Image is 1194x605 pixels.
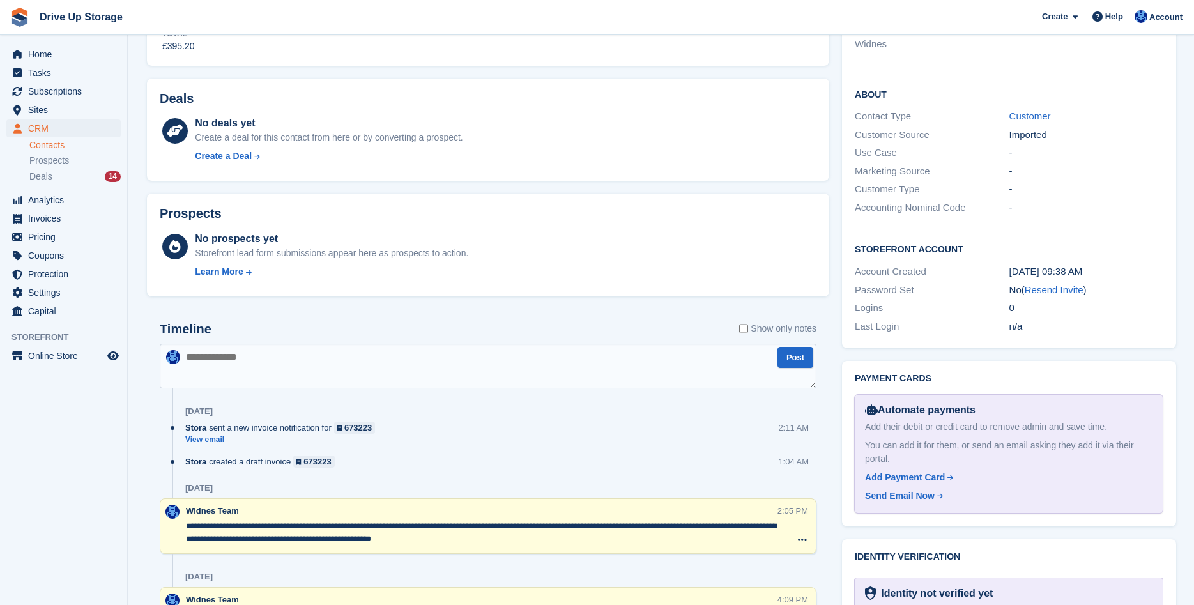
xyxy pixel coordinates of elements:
span: CRM [28,119,105,137]
div: Contact Type [855,109,1009,124]
h2: Prospects [160,206,222,221]
div: 673223 [344,422,372,434]
div: [DATE] [185,406,213,417]
button: Post [777,347,813,368]
div: Account Created [855,264,1009,279]
div: Storefront lead form submissions appear here as prospects to action. [195,247,468,260]
div: You can add it for them, or send an email asking they add it via their portal. [865,439,1152,466]
div: Send Email Now [865,489,935,503]
a: Deals 14 [29,170,121,183]
a: Prospects [29,154,121,167]
span: Online Store [28,347,105,365]
a: Customer [1009,111,1051,121]
div: 2:11 AM [778,422,809,434]
span: Storefront [11,331,127,344]
div: 1:04 AM [778,456,809,468]
span: ( ) [1022,284,1087,295]
div: Password Set [855,283,1009,298]
div: Add Payment Card [865,471,945,484]
input: Show only notes [739,322,748,335]
a: menu [6,210,121,227]
a: Preview store [105,348,121,364]
span: Prospects [29,155,69,167]
img: Widnes Team [165,505,180,519]
a: menu [6,302,121,320]
a: menu [6,64,121,82]
div: [DATE] [185,572,213,582]
div: No [1009,283,1163,298]
span: Coupons [28,247,105,264]
a: menu [6,247,121,264]
div: Create a deal for this contact from here or by converting a prospect. [195,131,463,144]
a: menu [6,284,121,302]
div: £395.20 [162,40,195,53]
div: 14 [105,171,121,182]
div: Customer Source [855,128,1009,142]
div: n/a [1009,319,1163,334]
a: Learn More [195,265,468,279]
a: menu [6,101,121,119]
label: Show only notes [739,322,816,335]
span: Create [1042,10,1068,23]
div: created a draft invoice [185,456,341,468]
div: Add their debit or credit card to remove admin and save time. [865,420,1152,434]
a: Resend Invite [1025,284,1083,295]
span: Analytics [28,191,105,209]
a: View email [185,434,381,445]
span: Stora [185,422,206,434]
a: menu [6,347,121,365]
a: Drive Up Storage [34,6,128,27]
span: Deals [29,171,52,183]
a: menu [6,82,121,100]
h2: Identity verification [855,552,1163,562]
h2: About [855,88,1163,100]
div: - [1009,146,1163,160]
span: Home [28,45,105,63]
div: No prospects yet [195,231,468,247]
div: Automate payments [865,402,1152,418]
span: Invoices [28,210,105,227]
a: menu [6,265,121,283]
div: Marketing Source [855,164,1009,179]
div: [DATE] [185,483,213,493]
div: No deals yet [195,116,463,131]
img: stora-icon-8386f47178a22dfd0bd8f6a31ec36ba5ce8667c1dd55bd0f319d3a0aa187defe.svg [10,8,29,27]
a: Create a Deal [195,149,463,163]
span: Capital [28,302,105,320]
a: menu [6,228,121,246]
a: menu [6,191,121,209]
div: Customer Type [855,182,1009,197]
div: Accounting Nominal Code [855,201,1009,215]
img: Widnes Team [166,350,180,364]
div: 0 [1009,301,1163,316]
a: menu [6,45,121,63]
div: 673223 [303,456,331,468]
li: Widnes [855,37,1009,52]
div: Learn More [195,265,243,279]
h2: Deals [160,91,194,106]
span: Tasks [28,64,105,82]
div: [DATE] 09:38 AM [1009,264,1163,279]
div: Use Case [855,146,1009,160]
div: Logins [855,301,1009,316]
h2: Storefront Account [855,242,1163,255]
div: - [1009,182,1163,197]
span: Stora [185,456,206,468]
span: Pricing [28,228,105,246]
span: Widnes Team [186,506,239,516]
h2: Payment cards [855,374,1163,384]
a: menu [6,119,121,137]
span: Account [1149,11,1183,24]
h2: Timeline [160,322,211,337]
div: Last Login [855,319,1009,334]
img: Widnes Team [1135,10,1147,23]
div: Identity not verified yet [876,586,993,601]
div: Create a Deal [195,149,252,163]
span: Sites [28,101,105,119]
div: Imported [1009,128,1163,142]
span: Protection [28,265,105,283]
div: - [1009,201,1163,215]
div: sent a new invoice notification for [185,422,381,434]
div: - [1009,164,1163,179]
img: Identity Verification Ready [865,586,876,601]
